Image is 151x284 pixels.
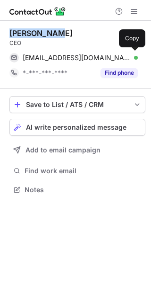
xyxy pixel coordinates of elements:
[101,68,138,78] button: Reveal Button
[25,167,142,175] span: Find work email
[25,186,142,194] span: Notes
[25,146,101,154] span: Add to email campaign
[9,183,145,196] button: Notes
[9,119,145,136] button: AI write personalized message
[9,142,145,159] button: Add to email campaign
[26,124,126,131] span: AI write personalized message
[9,164,145,177] button: Find work email
[26,101,129,108] div: Save to List / ATS / CRM
[9,39,145,47] div: CEO
[9,28,73,38] div: [PERSON_NAME]
[23,53,131,62] span: [EMAIL_ADDRESS][DOMAIN_NAME]
[9,6,66,17] img: ContactOut v5.3.10
[9,96,145,113] button: save-profile-one-click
